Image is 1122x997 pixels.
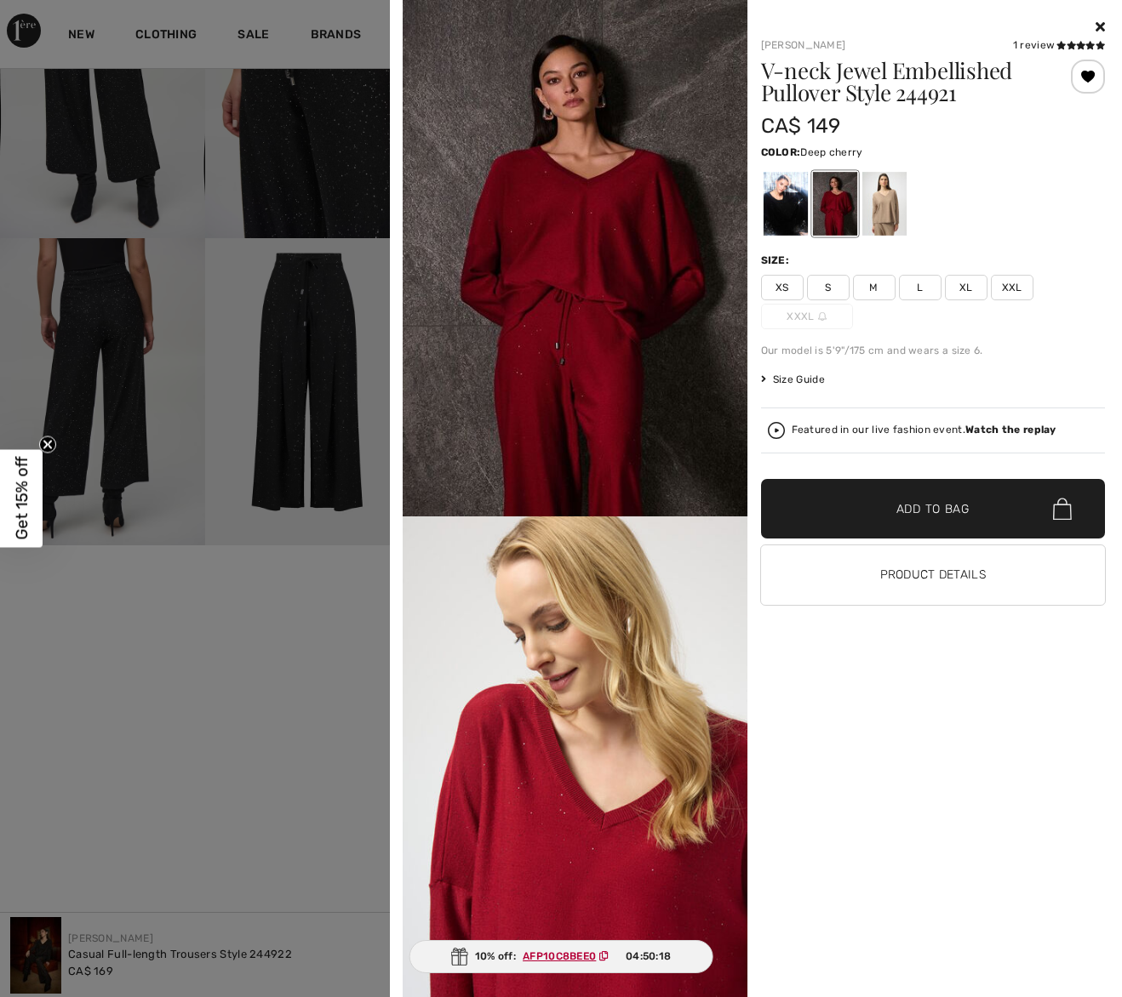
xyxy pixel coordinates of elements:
[761,114,841,138] span: CA$ 149
[761,60,1048,104] h1: V-neck Jewel Embellished Pullover Style 244921
[896,500,970,518] span: Add to Bag
[1013,37,1105,53] div: 1 review
[761,146,801,158] span: Color:
[761,275,804,300] span: XS
[1053,498,1072,520] img: Bag.svg
[792,424,1056,436] div: Featured in our live fashion event.
[761,372,825,387] span: Size Guide
[763,172,807,236] div: Black
[39,12,74,27] span: Help
[761,343,1106,358] div: Our model is 5'9"/175 cm and wears a size 6.
[761,39,846,51] a: [PERSON_NAME]
[761,304,853,329] span: XXXL
[818,312,827,321] img: ring-m.svg
[862,172,906,236] div: Fawn
[39,436,56,453] button: Close teaser
[761,253,793,268] div: Size:
[12,457,31,540] span: Get 15% off
[451,948,468,966] img: Gift.svg
[853,275,896,300] span: M
[761,479,1106,538] button: Add to Bag
[899,275,942,300] span: L
[991,275,1033,300] span: XXL
[523,950,596,962] ins: AFP10C8BEE0
[812,172,856,236] div: Deep cherry
[761,545,1106,605] button: Product Details
[807,275,850,300] span: S
[409,940,713,973] div: 10% off:
[626,949,671,964] span: 04:50:18
[800,146,862,158] span: Deep cherry
[945,275,987,300] span: XL
[768,422,785,439] img: Watch the replay
[965,424,1056,436] strong: Watch the replay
